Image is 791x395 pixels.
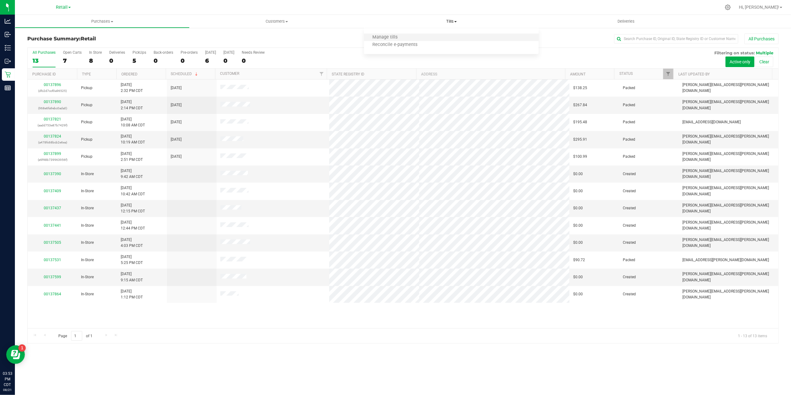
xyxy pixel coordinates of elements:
span: Created [623,205,636,211]
a: 00137437 [44,206,61,210]
a: Customer [220,71,239,76]
a: Filter [317,69,327,79]
span: [PERSON_NAME][EMAIL_ADDRESS][PERSON_NAME][DOMAIN_NAME] [682,99,775,111]
div: 0 [109,57,125,64]
button: Clear [755,57,773,67]
span: Packed [623,102,635,108]
span: [PERSON_NAME][EMAIL_ADDRESS][PERSON_NAME][DOMAIN_NAME] [682,82,775,94]
span: [PERSON_NAME][EMAIL_ADDRESS][PERSON_NAME][DOMAIN_NAME] [682,168,775,180]
div: 8 [89,57,102,64]
span: Hi, [PERSON_NAME]! [739,5,779,10]
span: In-Store [81,205,94,211]
span: In-Store [81,291,94,297]
span: Pickup [81,85,92,91]
a: Scheduled [171,72,199,76]
span: Purchases [15,19,189,24]
a: 00137505 [44,240,61,245]
span: [DATE] 2:14 PM CDT [121,99,143,111]
span: [DATE] 12:15 PM CDT [121,202,145,214]
div: Needs Review [242,50,265,55]
span: Filtering on status: [714,50,755,55]
inline-svg: Outbound [5,58,11,64]
span: [DATE] 5:25 PM CDT [121,254,143,266]
span: $0.00 [573,171,583,177]
input: 1 [71,331,82,341]
span: [DATE] 2:51 PM CDT [121,151,143,163]
span: $0.00 [573,188,583,194]
iframe: Resource center unread badge [18,344,26,352]
span: [DATE] [171,137,182,143]
span: Created [623,240,636,246]
div: 5 [133,57,146,64]
p: (aadd753e87b7429f) [31,122,74,128]
div: 0 [181,57,198,64]
span: In-Store [81,223,94,229]
a: 00137864 [44,292,61,296]
div: 13 [33,57,56,64]
span: Page of 1 [53,331,98,341]
span: [DATE] [171,102,182,108]
span: [DATE] 12:44 PM CDT [121,220,145,231]
a: Tills Manage tills Reconcile e-payments [364,15,539,28]
a: Purchases [15,15,190,28]
a: 00137390 [44,172,61,176]
h3: Purchase Summary: [27,36,278,42]
span: Tills [364,19,539,24]
span: [PERSON_NAME][EMAIL_ADDRESS][PERSON_NAME][DOMAIN_NAME] [682,271,775,283]
a: Deliveries [539,15,713,28]
div: 0 [223,57,234,64]
a: 00137824 [44,134,61,138]
span: Manage tills [364,35,406,40]
span: [DATE] 10:19 AM CDT [121,134,145,145]
a: Ordered [121,72,137,76]
span: [DATE] 10:08 AM CDT [121,116,145,128]
div: 6 [205,57,216,64]
span: Packed [623,85,635,91]
p: (968e6fa9ebc0ada0) [31,105,74,111]
span: 1 - 13 of 13 items [733,331,772,340]
inline-svg: Reports [5,85,11,91]
span: In-Store [81,171,94,177]
a: Filter [663,69,673,79]
iframe: Resource center [6,345,25,364]
span: Customers [190,19,364,24]
span: [DATE] 9:15 AM CDT [121,271,143,283]
span: Pickup [81,137,92,143]
span: In-Store [81,188,94,194]
span: $295.91 [573,137,587,143]
a: 00137890 [44,100,61,104]
span: [DATE] 10:42 AM CDT [121,185,145,197]
span: $100.99 [573,154,587,160]
inline-svg: Analytics [5,18,11,24]
span: Packed [623,137,635,143]
span: Created [623,274,636,280]
p: (e9f48b739963956f) [31,157,74,163]
inline-svg: Retail [5,71,11,78]
span: Pickup [81,154,92,160]
inline-svg: Inventory [5,45,11,51]
input: Search Purchase ID, Original ID, State Registry ID or Customer Name... [614,34,738,43]
span: Created [623,171,636,177]
a: 00137896 [44,83,61,87]
div: Deliveries [109,50,125,55]
div: 7 [63,57,82,64]
a: Amount [570,72,586,76]
span: [DATE] 1:12 PM CDT [121,288,143,300]
a: Customers [190,15,364,28]
span: In-Store [81,257,94,263]
a: 00137409 [44,189,61,193]
div: Pre-orders [181,50,198,55]
p: 08/21 [3,388,12,392]
span: Deliveries [609,19,643,24]
span: Pickup [81,102,92,108]
span: [PERSON_NAME][EMAIL_ADDRESS][PERSON_NAME][DOMAIN_NAME] [682,220,775,231]
button: Active only [726,57,754,67]
div: Back-orders [154,50,173,55]
span: $195.48 [573,119,587,125]
span: $0.00 [573,291,583,297]
a: Last Updated By [679,72,710,76]
span: $138.25 [573,85,587,91]
span: $0.00 [573,240,583,246]
span: [PERSON_NAME][EMAIL_ADDRESS][PERSON_NAME][DOMAIN_NAME] [682,185,775,197]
